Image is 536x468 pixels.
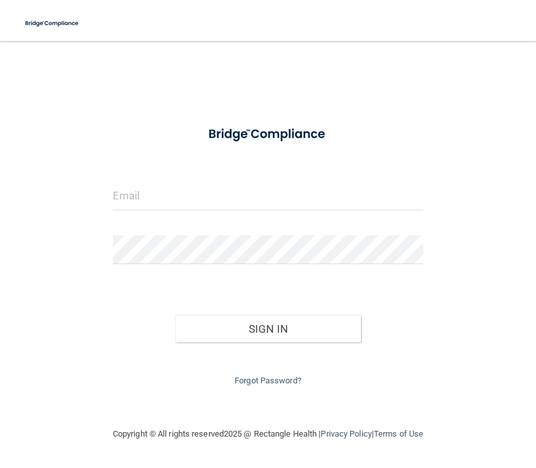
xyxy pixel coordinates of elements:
[235,376,301,385] a: Forgot Password?
[196,118,341,151] img: bridge_compliance_login_screen.278c3ca4.svg
[175,315,361,343] button: Sign In
[113,181,423,210] input: Email
[374,429,423,439] a: Terms of Use
[34,414,502,455] div: Copyright © All rights reserved 2025 @ Rectangle Health | |
[19,10,85,37] img: bridge_compliance_login_screen.278c3ca4.svg
[321,429,371,439] a: Privacy Policy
